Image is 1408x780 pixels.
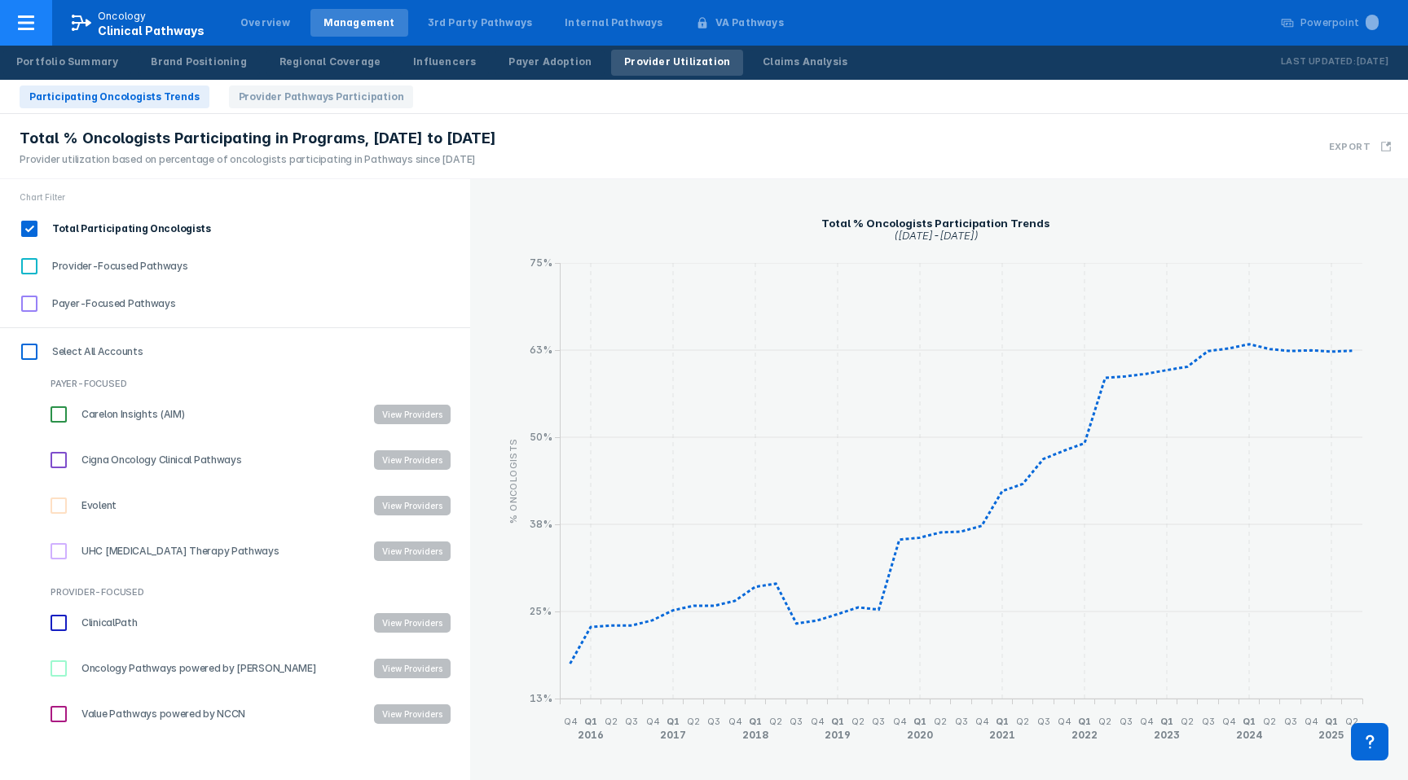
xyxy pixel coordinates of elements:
a: Regional Coverage [266,50,394,76]
tspan: Q3 [872,716,885,727]
tspan: ([DATE]-[DATE]) [894,229,979,242]
button: View Providers [374,613,451,633]
tspan: Q4 [564,716,578,727]
span: Select All Accounts [43,344,143,359]
tspan: Q1 [831,716,844,727]
tspan: Q4 [728,716,742,727]
div: Influencers [413,55,476,69]
text: 25% [530,605,552,617]
div: Provider Utilization [624,55,730,69]
div: Management [323,15,395,30]
tspan: Q4 [893,716,907,727]
tspan: Q4 [1140,716,1154,727]
div: VA Pathways [715,15,784,30]
g: line chart entitled <div> <div style=' color: #0E2539; font-weight: bold; '>Total % Oncologists P... [499,208,1379,751]
text: 2020 [907,729,933,741]
text: 2024 [1236,729,1263,741]
button: View Providers [374,704,451,724]
tspan: Q3 [1202,716,1215,727]
text: 2017 [660,729,686,741]
button: View Providers [374,405,451,424]
tspan: % ONCOLOGISTS [508,438,519,523]
span: Cigna Oncology Clinical Pathways [73,453,241,467]
span: Total % Oncologists Participating in Programs, [DATE] to [DATE] [20,129,496,148]
div: Claims Analysis [763,55,847,69]
a: Overview [227,9,304,37]
span: Evolent [73,498,117,513]
tspan: Q4 [1222,716,1236,727]
text: 75% [530,256,552,269]
text: 2023 [1154,729,1180,741]
a: Management [310,9,408,37]
text: 2018 [742,729,768,741]
tspan: Q3 [1120,716,1133,727]
div: Brand Positioning [151,55,246,69]
button: View Providers [374,496,451,515]
tspan: Q2 [1263,716,1276,727]
text: 63% [530,344,552,356]
text: 2022 [1071,729,1098,741]
span: Clinical Pathways [98,24,205,37]
span: UHC [MEDICAL_DATA] Therapy Pathways [73,544,279,559]
tspan: Q1 [667,716,680,727]
a: Provider Utilization [611,50,743,76]
p: Oncology [98,9,147,24]
a: Portfolio Summary [3,50,131,76]
span: ClinicalPath [73,616,137,630]
tspan: Q2 [1016,716,1029,727]
div: Portfolio Summary [16,55,118,69]
span: Oncology Pathways powered by [PERSON_NAME] [73,661,316,676]
tspan: Q3 [1037,716,1050,727]
tspan: Q2 [851,716,865,727]
tspan: Q2 [687,716,700,727]
text: 13% [530,692,552,704]
tspan: Q4 [811,716,825,727]
h3: Export [1329,141,1371,152]
span: Value Pathways powered by NCCN [73,707,245,721]
span: Provider-Focused Pathways [43,259,188,274]
div: Contact Support [1351,723,1388,760]
tspan: Q3 [1284,716,1297,727]
text: 2019 [825,729,851,741]
tspan: Q2 [1098,716,1111,727]
span: Carelon Insights (AIM) [73,407,184,422]
a: 3rd Party Pathways [415,9,546,37]
tspan: Q1 [1325,716,1338,727]
div: Overview [240,15,291,30]
button: View Providers [374,450,451,470]
tspan: Q4 [1058,716,1071,727]
tspan: Q4 [1305,716,1318,727]
tspan: Q3 [707,716,720,727]
p: Last Updated: [1281,54,1356,70]
span: Participating Oncologists Trends [20,85,209,108]
span: Provider Pathways Participation [229,85,414,108]
a: Influencers [400,50,489,76]
tspan: Q4 [646,716,660,727]
tspan: Q1 [1160,716,1173,727]
tspan: Q2 [1181,716,1194,727]
span: Payer-Focused Pathways [43,296,175,311]
text: 2025 [1318,729,1344,741]
div: Internal Pathways [565,15,662,30]
tspan: Q3 [790,716,803,727]
button: View Providers [374,659,451,678]
tspan: Q2 [934,716,947,727]
div: Powerpoint [1300,15,1379,30]
tspan: Q3 [955,716,968,727]
a: Payer Adoption [495,50,605,76]
button: Export [1319,121,1401,172]
button: View Providers [374,541,451,561]
p: [DATE] [1356,54,1388,70]
tspan: Q1 [913,716,926,727]
text: 38% [530,518,552,530]
div: Payer Adoption [508,55,592,69]
text: 50% [530,431,552,443]
text: 2021 [989,729,1015,741]
a: Claims Analysis [750,50,860,76]
tspan: Q1 [1078,716,1091,727]
text: 2016 [578,729,604,741]
a: Internal Pathways [552,9,675,37]
span: Total Participating Oncologists [43,221,211,236]
div: Regional Coverage [279,55,381,69]
tspan: Q1 [996,716,1009,727]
